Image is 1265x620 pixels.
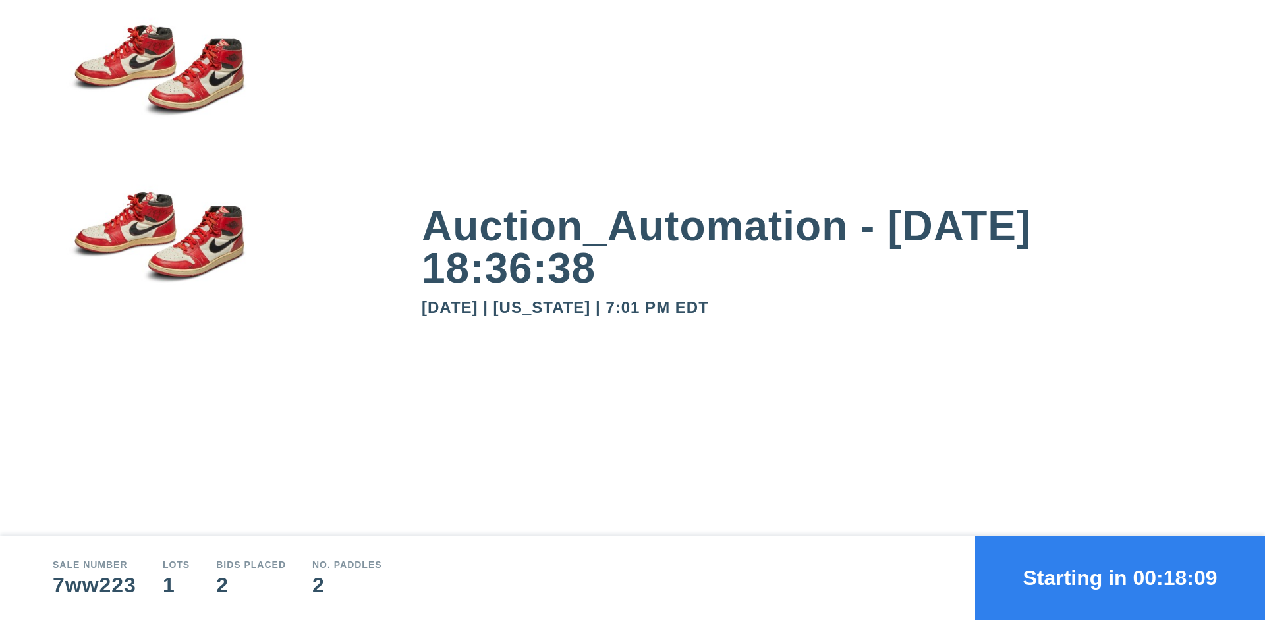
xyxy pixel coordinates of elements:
div: 2 [312,575,382,596]
div: No. Paddles [312,560,382,569]
button: Starting in 00:18:09 [975,536,1265,620]
div: 7ww223 [53,575,136,596]
div: Sale number [53,560,136,569]
div: Lots [163,560,190,569]
div: 1 [163,575,190,596]
div: 2 [216,575,286,596]
img: small [53,71,264,239]
div: Bids Placed [216,560,286,569]
div: Auction_Automation - [DATE] 18:36:38 [422,205,1212,289]
div: [DATE] | [US_STATE] | 7:01 PM EDT [422,300,1212,316]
